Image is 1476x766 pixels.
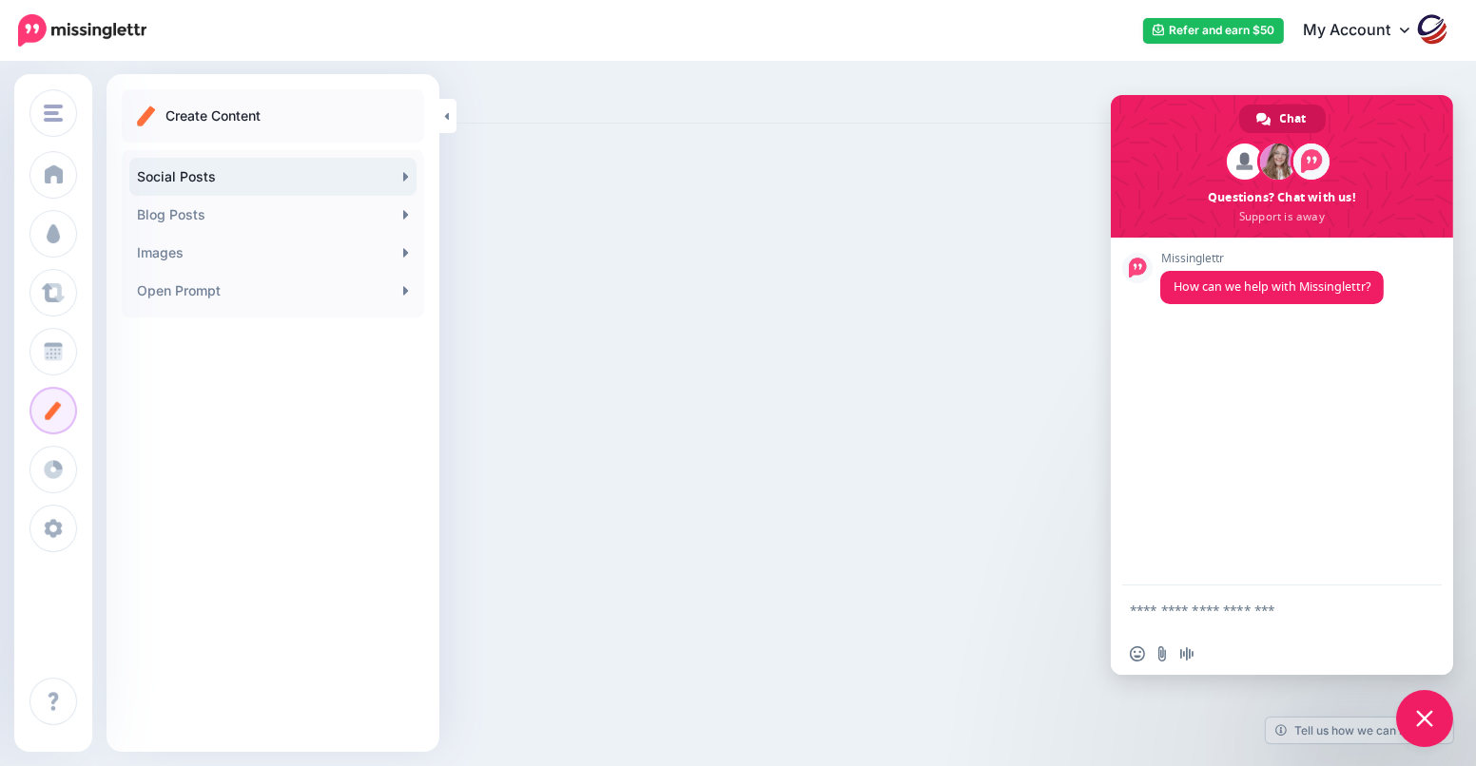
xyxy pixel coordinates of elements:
[1130,646,1145,661] span: Insert an emoji
[1143,18,1284,44] a: Refer and earn $50
[18,14,146,47] img: Missinglettr
[165,105,261,127] p: Create Content
[44,105,63,122] img: menu.png
[1284,8,1447,54] a: My Account
[1174,278,1370,295] span: How can we help with Missinglettr?
[1266,718,1453,743] a: Tell us how we can improve
[129,234,417,272] a: Images
[1179,646,1194,661] span: Audio message
[1130,602,1392,619] textarea: Compose your message...
[1155,646,1170,661] span: Send a file
[1239,105,1326,133] div: Chat
[129,272,417,310] a: Open Prompt
[1280,105,1307,133] span: Chat
[1160,252,1384,265] span: Missinglettr
[129,158,417,196] a: Social Posts
[129,196,417,234] a: Blog Posts
[137,105,156,126] img: create.png
[1396,690,1453,747] div: Close chat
